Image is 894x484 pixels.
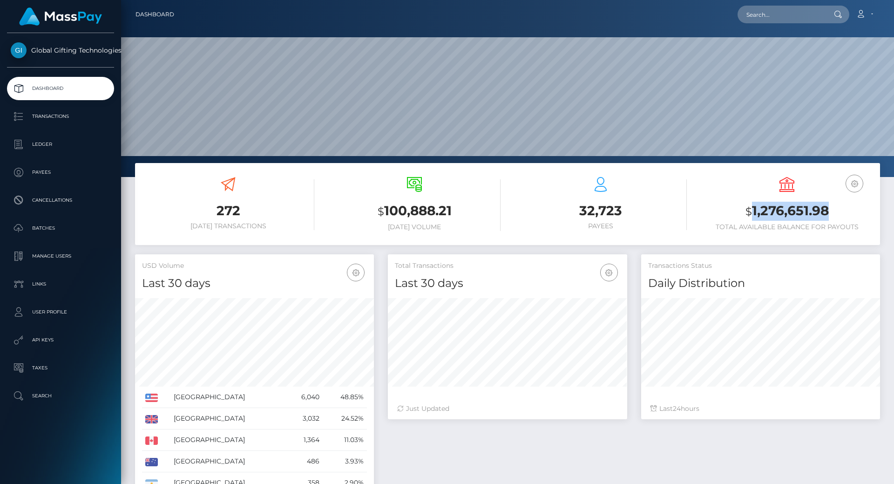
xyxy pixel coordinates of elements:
[323,387,367,408] td: 48.85%
[11,42,27,58] img: Global Gifting Technologies Inc
[7,273,114,296] a: Links
[7,77,114,100] a: Dashboard
[170,429,286,451] td: [GEOGRAPHIC_DATA]
[7,189,114,212] a: Cancellations
[286,408,323,429] td: 3,032
[142,261,367,271] h5: USD Volume
[738,6,825,23] input: Search...
[145,394,158,402] img: US.png
[170,387,286,408] td: [GEOGRAPHIC_DATA]
[7,105,114,128] a: Transactions
[286,429,323,451] td: 1,364
[701,223,873,231] h6: Total Available Balance for Payouts
[328,202,501,221] h3: 100,888.21
[328,223,501,231] h6: [DATE] Volume
[323,429,367,451] td: 11.03%
[650,404,871,414] div: Last hours
[395,261,620,271] h5: Total Transactions
[135,5,174,24] a: Dashboard
[11,193,110,207] p: Cancellations
[648,261,873,271] h5: Transactions Status
[170,451,286,472] td: [GEOGRAPHIC_DATA]
[7,328,114,352] a: API Keys
[648,275,873,292] h4: Daily Distribution
[7,300,114,324] a: User Profile
[11,277,110,291] p: Links
[7,133,114,156] a: Ledger
[745,205,752,218] small: $
[19,7,102,26] img: MassPay Logo
[11,109,110,123] p: Transactions
[323,408,367,429] td: 24.52%
[11,249,110,263] p: Manage Users
[11,137,110,151] p: Ledger
[701,202,873,221] h3: 1,276,651.98
[142,202,314,220] h3: 272
[515,222,687,230] h6: Payees
[7,245,114,268] a: Manage Users
[170,408,286,429] td: [GEOGRAPHIC_DATA]
[11,361,110,375] p: Taxes
[673,404,681,413] span: 24
[7,217,114,240] a: Batches
[145,436,158,445] img: CA.png
[142,222,314,230] h6: [DATE] Transactions
[7,161,114,184] a: Payees
[145,415,158,423] img: GB.png
[515,202,687,220] h3: 32,723
[11,82,110,95] p: Dashboard
[378,205,384,218] small: $
[11,389,110,403] p: Search
[395,275,620,292] h4: Last 30 days
[142,275,367,292] h4: Last 30 days
[7,46,114,55] span: Global Gifting Technologies Inc
[397,404,617,414] div: Just Updated
[323,451,367,472] td: 3.93%
[7,384,114,408] a: Search
[11,333,110,347] p: API Keys
[11,305,110,319] p: User Profile
[286,387,323,408] td: 6,040
[11,221,110,235] p: Batches
[286,451,323,472] td: 486
[7,356,114,380] a: Taxes
[145,458,158,466] img: AU.png
[11,165,110,179] p: Payees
